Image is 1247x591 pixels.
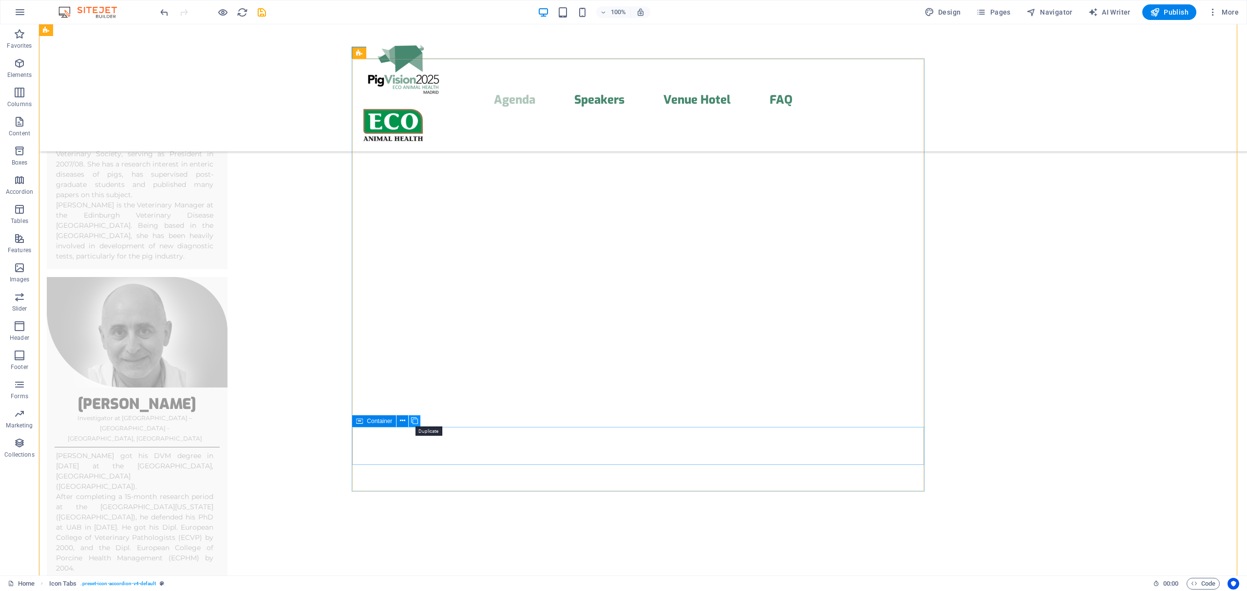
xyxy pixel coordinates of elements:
[972,4,1014,20] button: Pages
[159,7,170,18] i: Undo: Change text (Ctrl+Z)
[1022,4,1077,20] button: Navigator
[921,4,965,20] div: Design (Ctrl+Alt+Y)
[921,4,965,20] button: Design
[256,7,267,18] i: Save (Ctrl+S)
[611,6,626,18] h6: 100%
[1170,580,1171,587] span: :
[7,42,32,50] p: Favorites
[80,578,156,590] span: . preset-icon-accordion-v4-default
[4,451,34,459] p: Collections
[11,392,28,400] p: Forms
[596,6,631,18] button: 100%
[1187,578,1220,590] button: Code
[1163,578,1178,590] span: 00 00
[976,7,1010,17] span: Pages
[6,188,33,196] p: Accordion
[12,305,27,313] p: Slider
[217,6,228,18] button: Click here to leave preview mode and continue editing
[416,426,442,436] mark: Duplicate
[1208,7,1239,17] span: More
[160,581,164,586] i: This element is a customizable preset
[1088,7,1131,17] span: AI Writer
[1084,4,1134,20] button: AI Writer
[237,7,248,18] i: Reload page
[56,6,129,18] img: Editor Logo
[49,578,77,590] span: Click to select. Double-click to edit
[7,100,32,108] p: Columns
[1153,578,1179,590] h6: Session time
[1204,4,1243,20] button: More
[11,363,28,371] p: Footer
[1142,4,1196,20] button: Publish
[256,6,267,18] button: save
[1228,578,1239,590] button: Usercentrics
[9,129,30,137] p: Content
[1191,578,1215,590] span: Code
[636,8,645,17] i: On resize automatically adjust zoom level to fit chosen device.
[12,159,28,166] p: Boxes
[8,578,35,590] a: Click to cancel selection. Double-click to open Pages
[6,422,33,429] p: Marketing
[367,418,392,424] span: Container
[7,71,32,79] p: Elements
[8,246,31,254] p: Features
[1150,7,1189,17] span: Publish
[49,578,165,590] nav: breadcrumb
[1026,7,1073,17] span: Navigator
[10,276,30,283] p: Images
[10,334,29,342] p: Header
[925,7,961,17] span: Design
[236,6,248,18] button: reload
[158,6,170,18] button: undo
[11,217,28,225] p: Tables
